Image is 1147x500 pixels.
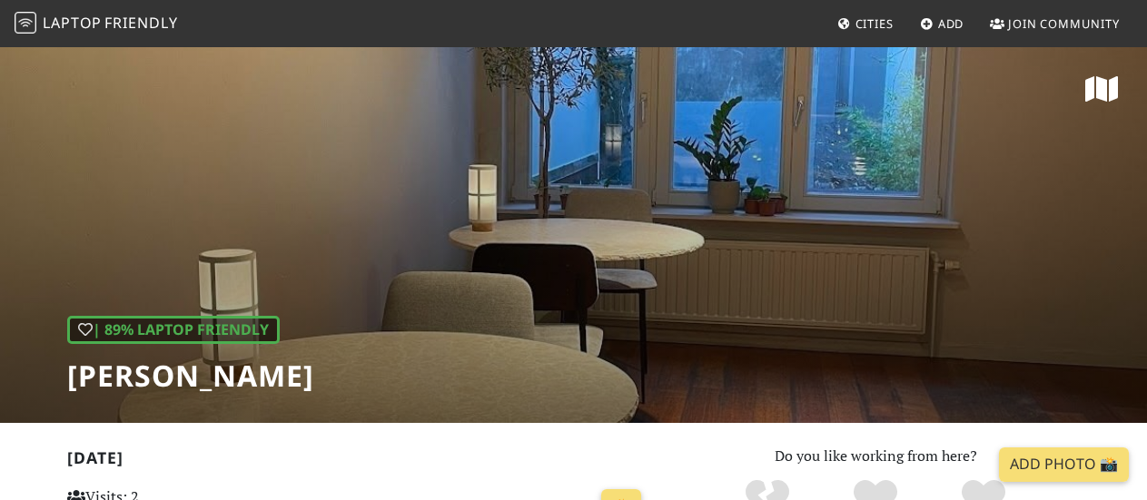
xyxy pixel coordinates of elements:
h1: [PERSON_NAME] [67,358,314,393]
span: Join Community [1008,15,1120,32]
span: Cities [855,15,894,32]
a: Add [913,7,972,40]
span: Friendly [104,13,177,33]
a: Join Community [983,7,1127,40]
a: Add Photo 📸 [999,447,1129,482]
span: Add [938,15,964,32]
p: Do you like working from here? [671,445,1081,468]
a: Cities [830,7,901,40]
img: LaptopFriendly [15,12,36,34]
span: Laptop [43,13,102,33]
h2: [DATE] [67,448,649,475]
a: LaptopFriendly LaptopFriendly [15,8,178,40]
div: | 89% Laptop Friendly [67,316,280,345]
